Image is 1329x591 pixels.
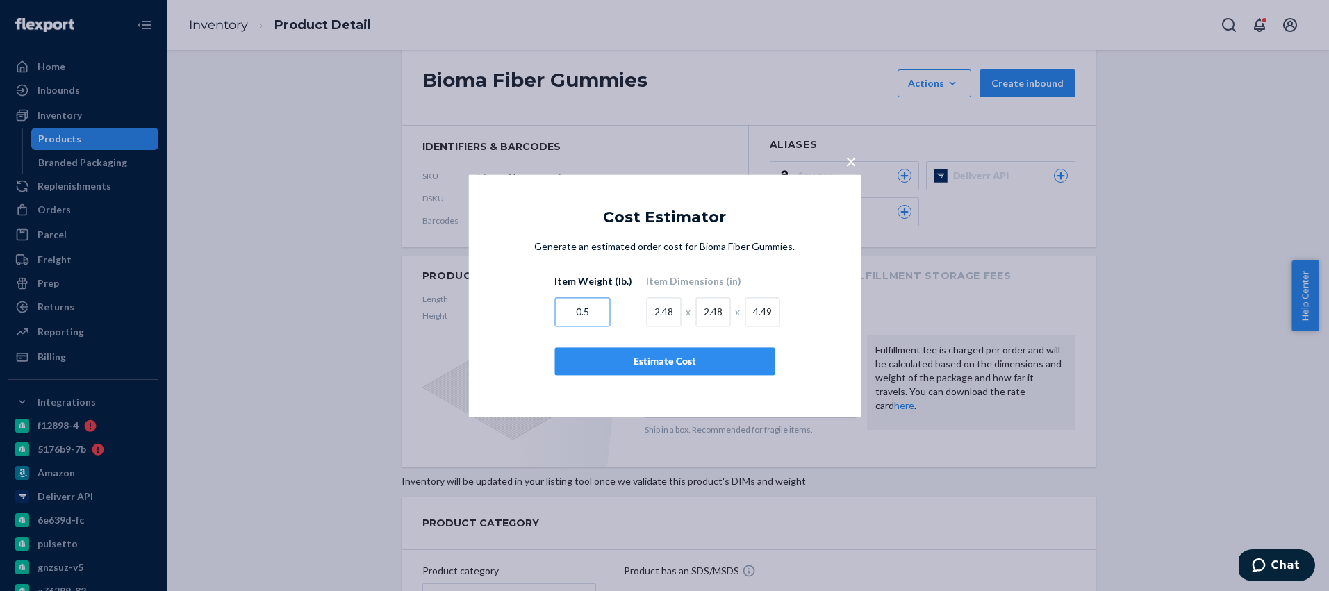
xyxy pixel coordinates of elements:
h5: Cost Estimator [603,209,726,226]
label: Item Weight (lb.) [554,274,632,288]
div: Estimate Cost [566,354,763,368]
input: W [695,297,730,326]
input: H [745,297,779,326]
input: L [646,297,681,326]
div: Generate an estimated order cost for Bioma Fiber Gummies. [534,240,795,375]
iframe: Opens a widget where you can chat to one of our agents [1239,549,1315,584]
span: × [845,149,857,173]
label: Item Dimensions (in) [646,274,741,288]
div: x x [646,292,779,326]
button: Estimate Cost [554,347,775,375]
input: Weight [554,297,610,326]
